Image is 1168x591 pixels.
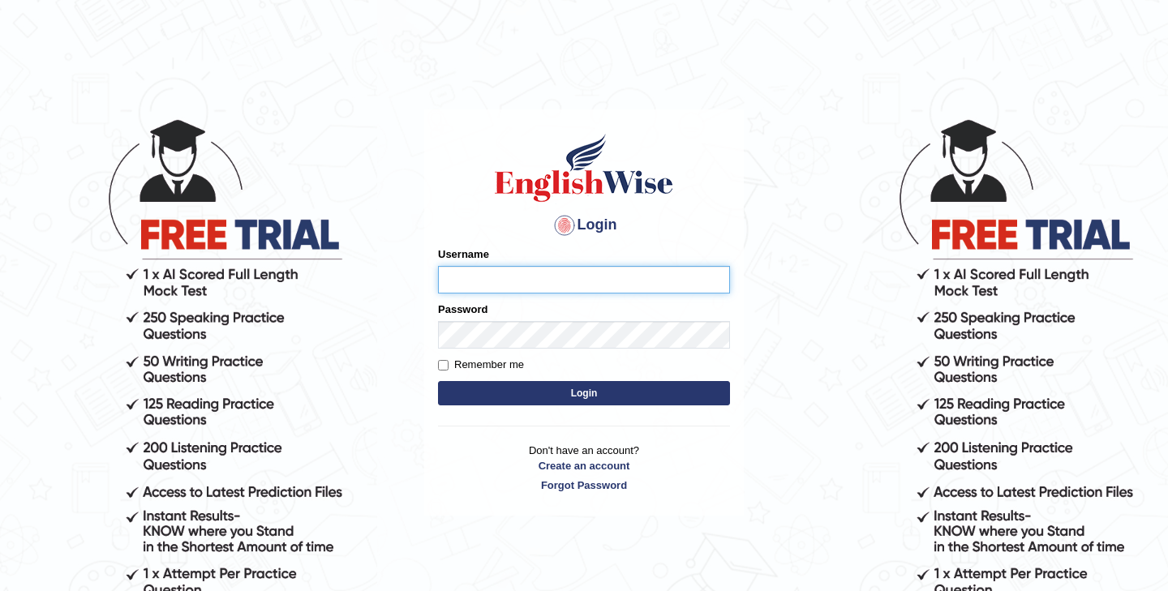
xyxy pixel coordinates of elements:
label: Password [438,302,487,317]
button: Login [438,381,730,405]
label: Remember me [438,357,524,373]
input: Remember me [438,360,449,370]
p: Don't have an account? [438,443,730,493]
a: Create an account [438,458,730,473]
h4: Login [438,212,730,238]
img: Logo of English Wise sign in for intelligent practice with AI [492,131,676,204]
label: Username [438,246,489,262]
a: Forgot Password [438,478,730,493]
